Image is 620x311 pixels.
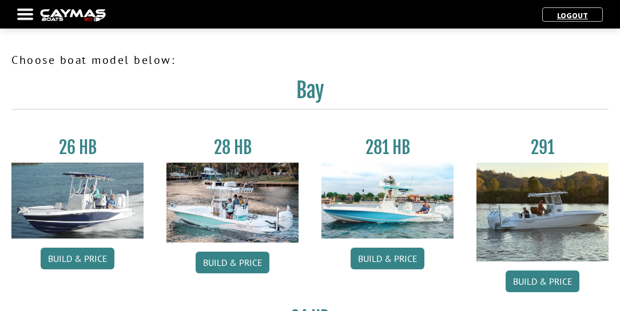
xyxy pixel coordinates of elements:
[321,137,454,158] h3: 281 HB
[41,248,114,269] a: Build & Price
[40,9,106,21] img: caymas-dealer-connect-2ed40d3bc7270c1d8d7ffb4b79bf05adc795679939227970def78ec6f6c03838.gif
[196,252,269,273] a: Build & Price
[551,10,594,21] a: Logout
[351,248,424,269] a: Build & Price
[11,51,609,68] p: Choose boat model below:
[166,137,299,158] h3: 28 HB
[476,137,609,158] h3: 291
[321,163,454,239] img: 28-hb-twin.jpg
[506,270,579,292] a: Build & Price
[11,163,144,239] img: 26_new_photo_resized.jpg
[11,78,609,110] h2: Bay
[166,163,299,243] img: 28_hb_thumbnail_for_caymas_connect.jpg
[11,137,144,158] h3: 26 HB
[476,163,609,261] img: 291_Thumbnail.jpg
